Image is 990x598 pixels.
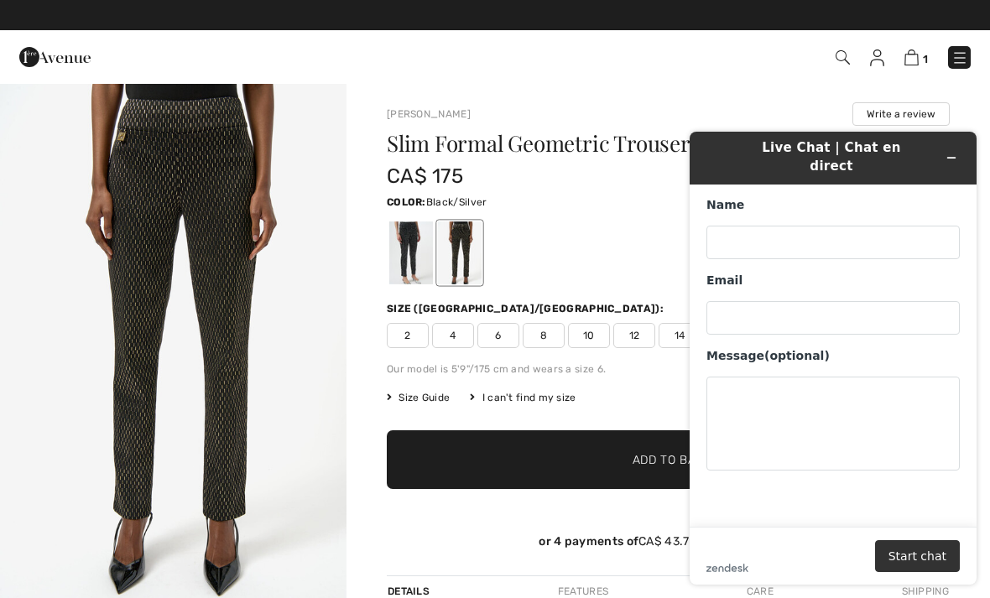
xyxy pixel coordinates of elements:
button: Write a review [852,102,950,126]
span: 4 [432,323,474,348]
img: Shopping Bag [904,49,919,65]
span: Add to Bag [633,451,705,469]
span: 10 [568,323,610,348]
div: I can't find my size [470,390,576,405]
a: [PERSON_NAME] [387,108,471,120]
a: 1ère Avenue [19,48,91,64]
img: 1ère Avenue [19,40,91,74]
span: Color: [387,196,426,208]
div: or 4 payments ofCA$ 43.75withSezzle Click to learn more about Sezzle [387,534,950,555]
img: Search [836,50,850,65]
a: 1 [904,47,928,67]
span: 2 [387,323,429,348]
span: CA$ 43.75 [638,534,696,549]
span: 12 [613,323,655,348]
iframe: Find more information here [676,118,990,598]
span: Size Guide [387,390,450,405]
span: CA$ 175 [387,164,463,188]
h1: Slim Formal Geometric Trousers Style 254143 [387,133,856,154]
button: Add to Bag [387,430,950,489]
img: My Info [870,49,884,66]
span: 14 [659,323,701,348]
div: or 4 payments of with [387,534,950,549]
span: 8 [523,323,565,348]
div: Our model is 5'9"/175 cm and wears a size 6. [387,361,950,377]
span: Chat [39,12,74,27]
div: Black/Silver [389,221,433,284]
div: Black/Gold [438,221,482,284]
span: 1 [923,53,928,65]
span: Black/Silver [426,196,487,208]
div: Size ([GEOGRAPHIC_DATA]/[GEOGRAPHIC_DATA]): [387,301,667,316]
img: Menu [951,49,968,66]
span: 6 [477,323,519,348]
